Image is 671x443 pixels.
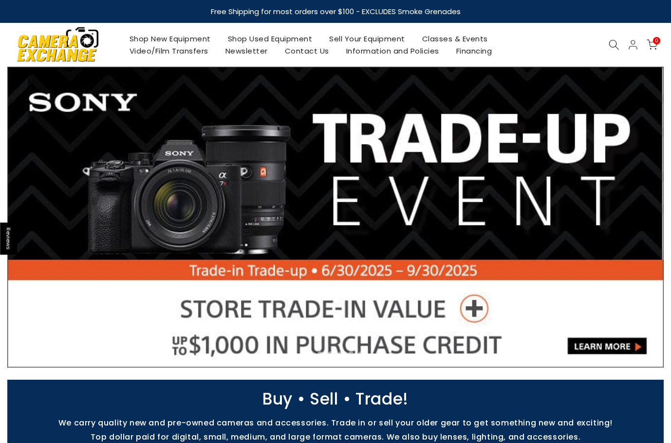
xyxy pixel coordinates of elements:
p: Buy • Sell • Trade! [2,394,669,404]
a: Shop Used Equipment [219,33,321,45]
a: Contact Us [276,45,337,57]
span: 0 [653,37,660,44]
a: 0 [647,39,657,50]
a: Shop New Equipment [121,33,219,45]
a: Information and Policies [337,45,447,57]
li: Page dot 2 [317,351,323,357]
p: We carry quality new and pre-owned cameras and accessories. Trade in or sell your older gear to g... [2,418,669,427]
li: Page dot 3 [328,351,333,357]
a: Newsletter [217,45,276,57]
li: Page dot 6 [358,351,364,357]
a: Video/Film Transfers [121,45,217,57]
strong: Free Shipping for most orders over $100 - EXCLUDES Smoke Grenades [211,6,461,17]
li: Page dot 4 [338,351,343,357]
a: Financing [447,45,501,57]
a: Classes & Events [413,33,496,45]
li: Page dot 1 [307,351,313,357]
p: Top dollar paid for digital, small, medium, and large format cameras. We also buy lenses, lightin... [2,432,669,442]
a: Sell Your Equipment [321,33,414,45]
li: Page dot 5 [348,351,354,357]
